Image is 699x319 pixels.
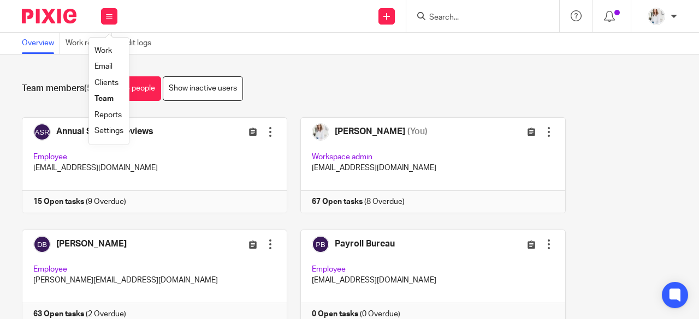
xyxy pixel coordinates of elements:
[94,127,123,135] a: Settings
[94,111,122,119] a: Reports
[428,13,526,23] input: Search
[22,83,94,94] h1: Team members
[22,9,76,23] img: Pixie
[163,76,243,101] a: Show inactive users
[105,76,161,101] a: Invite people
[94,79,119,87] a: Clients
[94,63,112,70] a: Email
[648,8,665,25] img: Daisy.JPG
[94,47,112,55] a: Work
[84,84,94,93] span: (5)
[117,33,157,54] a: Audit logs
[22,33,60,54] a: Overview
[66,33,112,54] a: Work report
[94,95,114,103] a: Team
